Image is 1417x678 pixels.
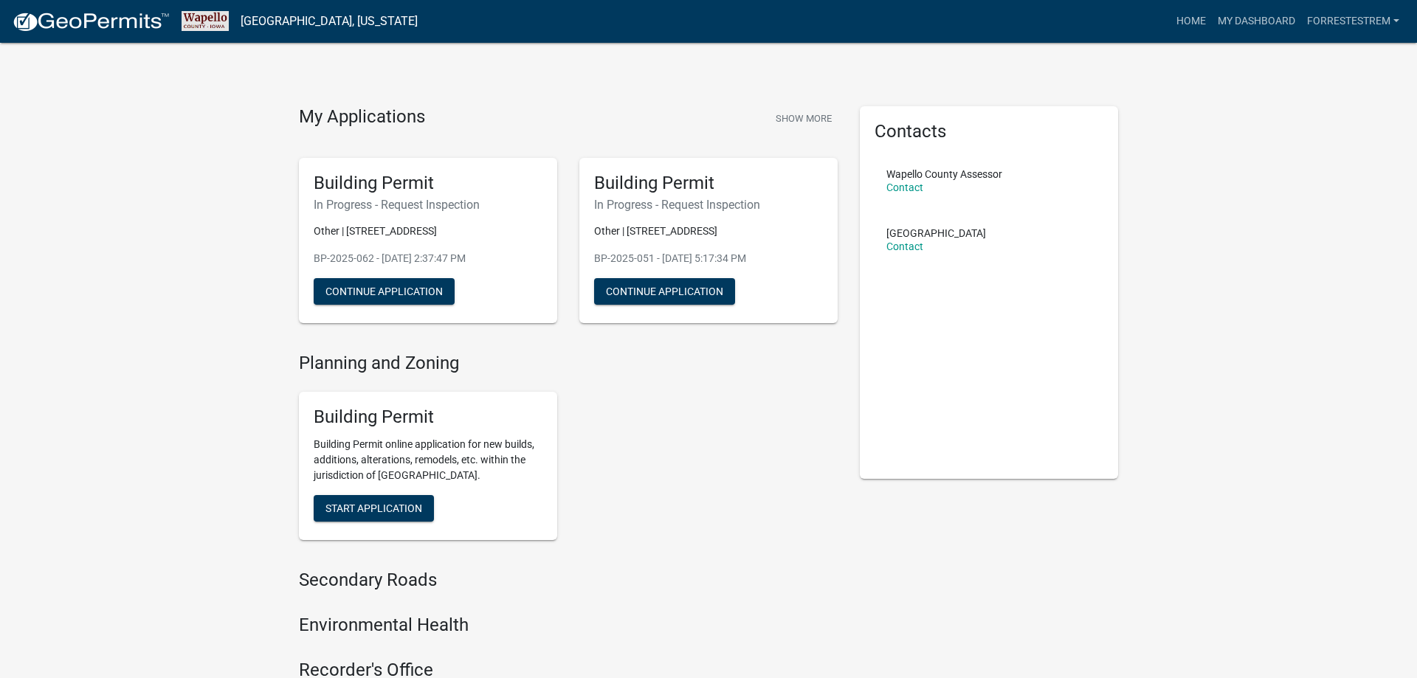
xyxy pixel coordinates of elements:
[594,173,823,194] h5: Building Permit
[594,198,823,212] h6: In Progress - Request Inspection
[299,570,838,591] h4: Secondary Roads
[182,11,229,31] img: Wapello County, Iowa
[299,615,838,636] h4: Environmental Health
[594,251,823,266] p: BP-2025-051 - [DATE] 5:17:34 PM
[1212,7,1301,35] a: My Dashboard
[299,106,425,128] h4: My Applications
[314,224,542,239] p: Other | [STREET_ADDRESS]
[886,228,986,238] p: [GEOGRAPHIC_DATA]
[886,169,1002,179] p: Wapello County Assessor
[886,241,923,252] a: Contact
[314,173,542,194] h5: Building Permit
[886,181,923,193] a: Contact
[314,278,455,305] button: Continue Application
[241,9,418,34] a: [GEOGRAPHIC_DATA], [US_STATE]
[314,407,542,428] h5: Building Permit
[1301,7,1405,35] a: forrestestrem
[314,437,542,483] p: Building Permit online application for new builds, additions, alterations, remodels, etc. within ...
[325,502,422,514] span: Start Application
[1171,7,1212,35] a: Home
[594,278,735,305] button: Continue Application
[770,106,838,131] button: Show More
[314,495,434,522] button: Start Application
[875,121,1103,142] h5: Contacts
[314,251,542,266] p: BP-2025-062 - [DATE] 2:37:47 PM
[594,224,823,239] p: Other | [STREET_ADDRESS]
[314,198,542,212] h6: In Progress - Request Inspection
[299,353,838,374] h4: Planning and Zoning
